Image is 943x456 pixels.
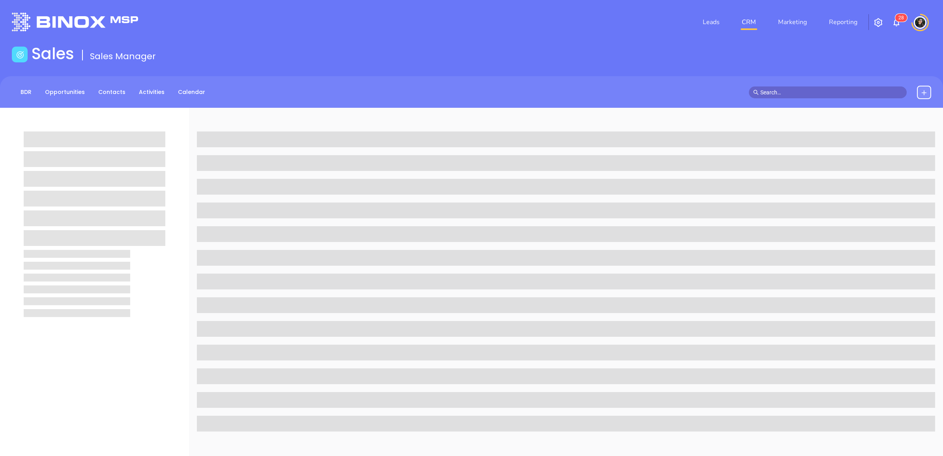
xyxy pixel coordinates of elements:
[826,14,861,30] a: Reporting
[32,44,74,63] h1: Sales
[40,86,90,99] a: Opportunities
[760,88,902,97] input: Search…
[90,50,156,62] span: Sales Manager
[12,13,138,31] img: logo
[753,90,759,95] span: search
[901,15,904,21] span: 8
[914,16,926,29] img: user
[739,14,759,30] a: CRM
[173,86,210,99] a: Calendar
[16,86,36,99] a: BDR
[898,15,901,21] span: 2
[700,14,723,30] a: Leads
[874,18,883,27] img: iconSetting
[94,86,130,99] a: Contacts
[134,86,169,99] a: Activities
[895,14,907,22] sup: 28
[892,18,901,27] img: iconNotification
[775,14,810,30] a: Marketing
